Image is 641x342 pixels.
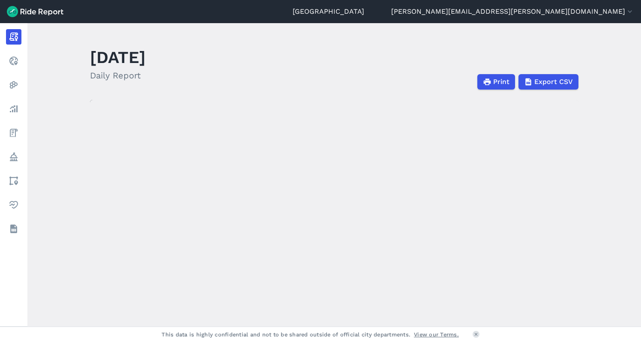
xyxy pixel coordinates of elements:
a: Report [6,29,21,45]
span: Print [493,77,509,87]
a: Fees [6,125,21,141]
button: Export CSV [518,74,578,90]
h1: [DATE] [90,45,146,69]
a: Areas [6,173,21,189]
a: Analyze [6,101,21,117]
a: View our Terms. [414,330,459,339]
a: Datasets [6,221,21,237]
span: Export CSV [534,77,573,87]
h2: Daily Report [90,69,146,82]
a: Realtime [6,53,21,69]
a: Policy [6,149,21,165]
a: Heatmaps [6,77,21,93]
a: Health [6,197,21,213]
button: Print [477,74,515,90]
img: Ride Report [7,6,63,17]
button: [PERSON_NAME][EMAIL_ADDRESS][PERSON_NAME][DOMAIN_NAME] [391,6,634,17]
a: [GEOGRAPHIC_DATA] [293,6,364,17]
